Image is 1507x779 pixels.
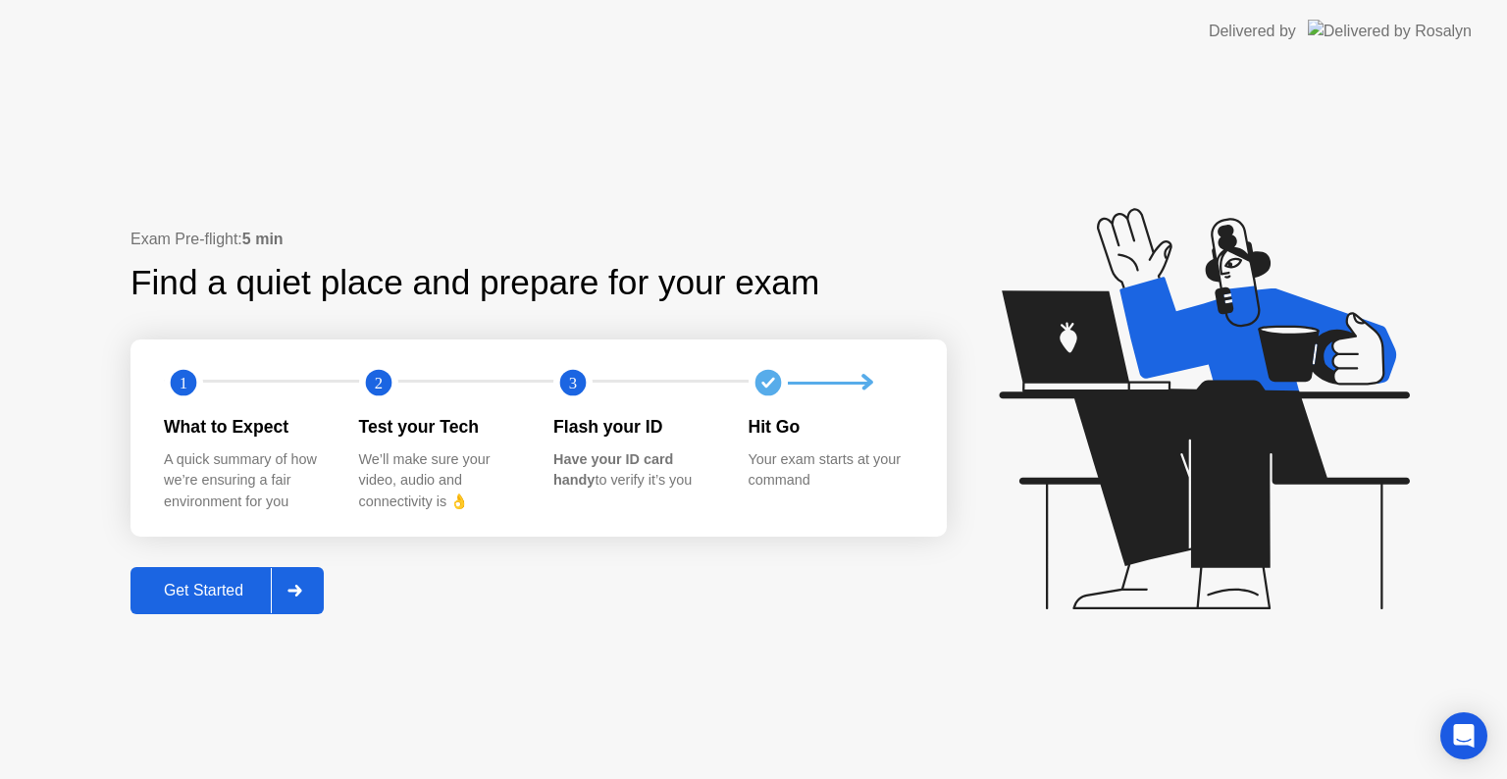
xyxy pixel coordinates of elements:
b: 5 min [242,231,284,247]
button: Get Started [130,567,324,614]
div: Find a quiet place and prepare for your exam [130,257,822,309]
div: We’ll make sure your video, audio and connectivity is 👌 [359,449,523,513]
div: Flash your ID [553,414,717,440]
div: Your exam starts at your command [749,449,912,492]
div: to verify it’s you [553,449,717,492]
div: Exam Pre-flight: [130,228,947,251]
div: Delivered by [1209,20,1296,43]
div: Get Started [136,582,271,599]
div: What to Expect [164,414,328,440]
div: A quick summary of how we’re ensuring a fair environment for you [164,449,328,513]
text: 1 [180,374,187,392]
div: Hit Go [749,414,912,440]
text: 2 [374,374,382,392]
text: 3 [569,374,577,392]
b: Have your ID card handy [553,451,673,489]
img: Delivered by Rosalyn [1308,20,1472,42]
div: Open Intercom Messenger [1440,712,1487,759]
div: Test your Tech [359,414,523,440]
